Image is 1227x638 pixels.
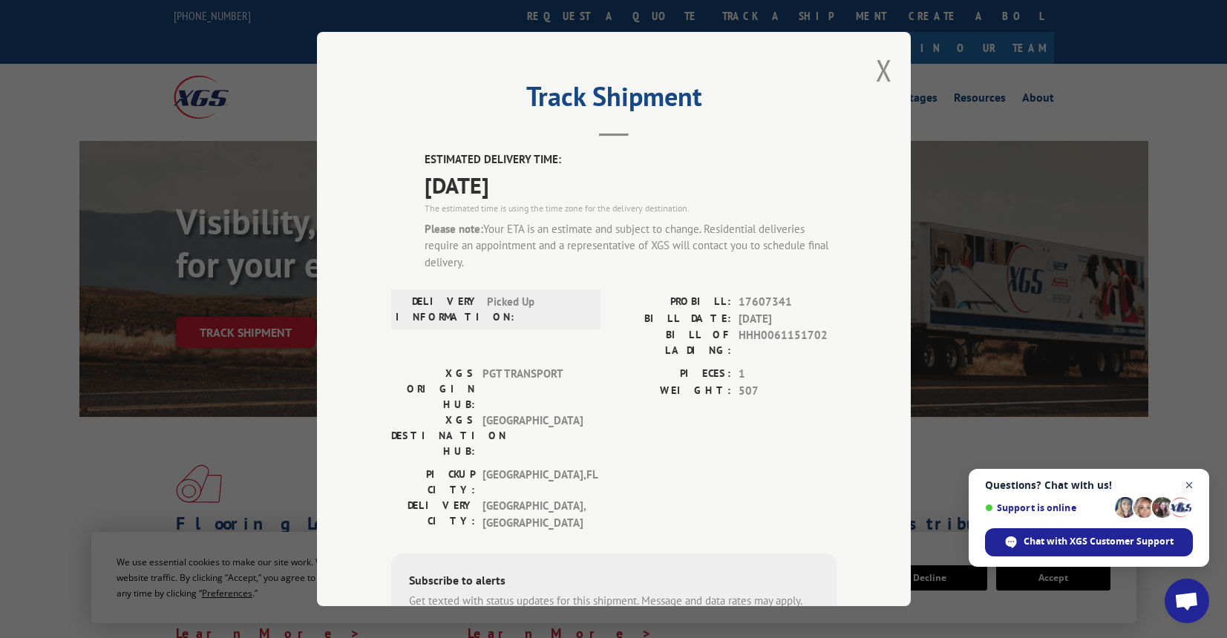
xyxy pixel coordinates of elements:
label: BILL OF LADING: [614,327,731,358]
label: XGS ORIGIN HUB: [391,366,475,412]
div: The estimated time is using the time zone for the delivery destination. [425,202,837,215]
span: Questions? Chat with us! [985,479,1193,491]
h2: Track Shipment [391,86,837,114]
div: Subscribe to alerts [409,571,819,593]
label: WEIGHT: [614,383,731,400]
button: Close modal [876,50,892,90]
label: BILL DATE: [614,311,731,328]
div: Your ETA is an estimate and subject to change. Residential deliveries require an appointment and ... [425,221,837,272]
label: XGS DESTINATION HUB: [391,412,475,459]
span: [DATE] [425,168,837,202]
span: Close chat [1180,476,1199,495]
span: HHH0061151702 [739,327,837,358]
div: Open chat [1165,579,1209,623]
label: ESTIMATED DELIVERY TIME: [425,151,837,168]
span: 1 [739,366,837,383]
span: Chat with XGS Customer Support [1024,535,1174,548]
span: Support is online [985,502,1110,513]
span: [DATE] [739,311,837,328]
span: 507 [739,383,837,400]
label: PIECES: [614,366,731,383]
span: [GEOGRAPHIC_DATA] , FL [482,467,583,498]
div: Get texted with status updates for this shipment. Message and data rates may apply. Message frequ... [409,593,819,626]
span: Picked Up [487,294,587,325]
label: PROBILL: [614,294,731,311]
label: PICKUP CITY: [391,467,475,498]
span: [GEOGRAPHIC_DATA] , [GEOGRAPHIC_DATA] [482,498,583,531]
strong: Please note: [425,222,483,236]
span: 17607341 [739,294,837,311]
span: [GEOGRAPHIC_DATA] [482,412,583,459]
label: DELIVERY INFORMATION: [396,294,480,325]
div: Chat with XGS Customer Support [985,528,1193,556]
span: PGT TRANSPORT [482,366,583,412]
label: DELIVERY CITY: [391,498,475,531]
